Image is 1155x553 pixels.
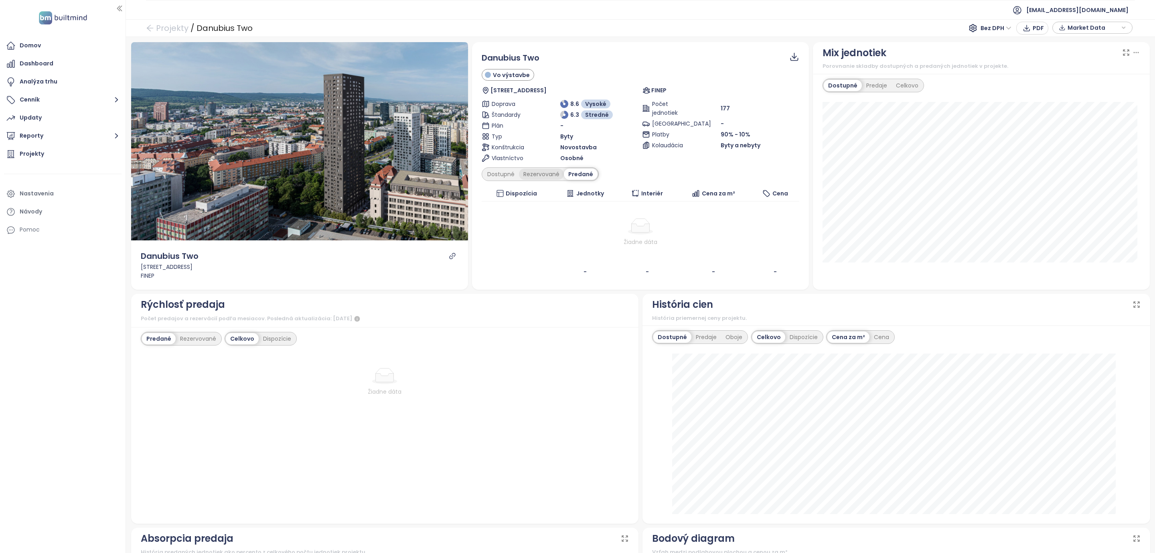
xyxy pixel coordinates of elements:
span: Stredné [585,110,609,119]
div: Updaty [20,113,42,123]
span: Vo výstavbe [493,71,530,79]
b: - [712,268,715,276]
span: Danubius Two [482,52,539,63]
img: logo [36,10,89,26]
span: Doprava [492,100,531,108]
div: Predaje [862,80,892,91]
span: PDF [1033,24,1044,33]
div: Dostupné [653,331,691,343]
span: Kolaudácia [652,141,691,150]
div: Predaje [691,331,721,343]
div: Danubius Two [141,250,199,262]
span: Počet jednotiek [652,100,691,117]
span: Vlastníctvo [492,154,531,163]
div: Celkovo [226,333,259,344]
span: 90% - 10% [721,130,750,138]
div: Dashboard [20,59,53,69]
div: Pomoc [20,225,40,235]
a: Domov [4,38,122,54]
div: Rezervované [176,333,221,344]
span: Cena za m² [702,189,735,198]
div: FINEP [141,271,458,280]
a: Analýza trhu [4,74,122,90]
div: Dispozície [785,331,822,343]
b: - [646,268,649,276]
button: PDF [1016,22,1048,35]
span: Typ [492,132,531,141]
button: Cenník [4,92,122,108]
div: Porovnanie skladby dostupných a predaných jednotiek v projekte. [823,62,1140,70]
div: [STREET_ADDRESS] [141,262,458,271]
span: - [560,121,563,130]
span: Interiér [641,189,663,198]
a: Návody [4,204,122,220]
div: Pomoc [4,222,122,238]
span: Market Data [1068,22,1119,34]
div: Návody [20,207,42,217]
div: Počet predajov a rezervácií podľa mesiacov. Posledná aktualizácia: [DATE] [141,314,629,324]
div: Žiadne dáta [164,387,606,396]
div: Celkovo [752,331,785,343]
div: Oboje [721,331,747,343]
span: [EMAIL_ADDRESS][DOMAIN_NAME] [1026,0,1129,20]
div: Nastavenia [20,189,54,199]
div: Absorpcia predaja [141,531,233,546]
div: Dispozície [259,333,296,344]
a: arrow-left Projekty [146,21,188,35]
div: Predané [142,333,176,344]
div: História cien [652,297,713,312]
div: Rezervované [519,169,564,180]
a: Dashboard [4,56,122,72]
span: Jednotky [576,189,604,198]
div: / [190,21,195,35]
span: Cena [772,189,788,198]
div: Projekty [20,149,44,159]
b: - [774,268,777,276]
span: Plán [492,121,531,130]
span: Osobné [560,154,584,163]
div: Celkovo [892,80,923,91]
a: Updaty [4,110,122,126]
span: 8.6 [570,100,579,108]
span: Bez DPH [981,22,1011,34]
span: Vysoké [585,100,606,108]
a: link [449,252,456,260]
span: [STREET_ADDRESS] [490,86,547,95]
div: Dostupné [483,169,519,180]
span: arrow-left [146,24,154,32]
span: Dispozícia [506,189,537,198]
span: [GEOGRAPHIC_DATA] [652,119,691,128]
span: 6.3 [570,110,579,119]
div: Cena [869,331,894,343]
div: Dostupné [824,80,862,91]
span: FINEP [651,86,667,95]
span: 177 [721,104,730,113]
span: Byty a nebyty [721,141,760,150]
span: Platby [652,130,691,139]
div: História priemernej ceny projektu. [652,314,1141,322]
div: button [1057,22,1128,34]
div: Žiadne dáta [485,238,796,246]
span: Novostavba [560,143,597,152]
div: Bodový diagram [652,531,735,546]
div: Domov [20,41,41,51]
span: Byty [560,132,573,141]
span: - [721,120,724,128]
div: Predané [564,169,598,180]
div: Mix jednotiek [823,45,886,61]
b: - [584,268,587,276]
a: Nastavenia [4,186,122,202]
div: Analýza trhu [20,77,57,87]
div: Danubius Two [197,21,253,35]
button: Reporty [4,128,122,144]
div: Rýchlosť predaja [141,297,225,312]
span: Štandardy [492,110,531,119]
a: Projekty [4,146,122,162]
span: Konštrukcia [492,143,531,152]
div: Cena za m² [827,331,869,343]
